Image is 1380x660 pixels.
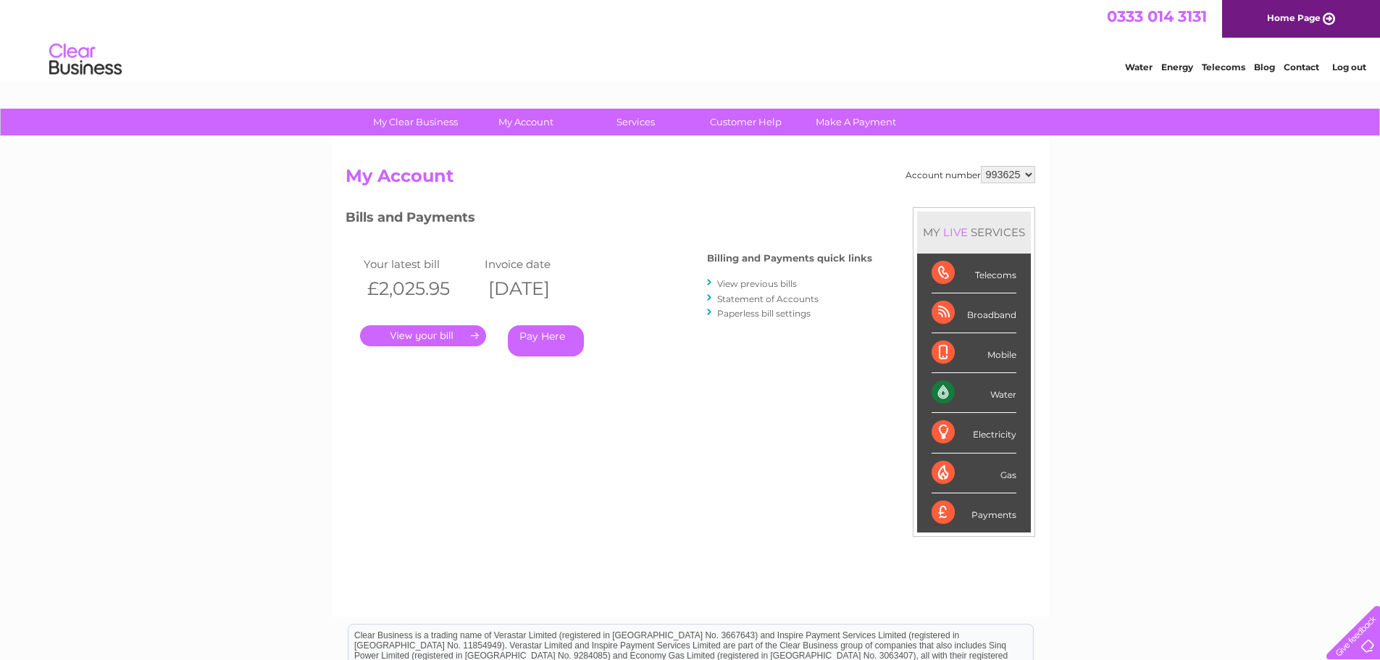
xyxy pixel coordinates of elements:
[1202,62,1245,72] a: Telecoms
[481,254,603,274] td: Invoice date
[1125,62,1153,72] a: Water
[906,166,1035,183] div: Account number
[940,225,971,239] div: LIVE
[360,325,486,346] a: .
[360,254,482,274] td: Your latest bill
[348,8,1033,70] div: Clear Business is a trading name of Verastar Limited (registered in [GEOGRAPHIC_DATA] No. 3667643...
[1161,62,1193,72] a: Energy
[356,109,475,135] a: My Clear Business
[1254,62,1275,72] a: Blog
[49,38,122,82] img: logo.png
[917,212,1031,253] div: MY SERVICES
[717,293,819,304] a: Statement of Accounts
[796,109,916,135] a: Make A Payment
[932,454,1016,493] div: Gas
[360,274,482,304] th: £2,025.95
[508,325,584,356] a: Pay Here
[932,413,1016,453] div: Electricity
[686,109,806,135] a: Customer Help
[932,254,1016,293] div: Telecoms
[717,308,811,319] a: Paperless bill settings
[707,253,872,264] h4: Billing and Payments quick links
[717,278,797,289] a: View previous bills
[932,333,1016,373] div: Mobile
[346,207,872,233] h3: Bills and Payments
[932,493,1016,532] div: Payments
[1332,62,1366,72] a: Log out
[1284,62,1319,72] a: Contact
[1107,7,1207,25] a: 0333 014 3131
[346,166,1035,193] h2: My Account
[576,109,695,135] a: Services
[932,373,1016,413] div: Water
[932,293,1016,333] div: Broadband
[466,109,585,135] a: My Account
[481,274,603,304] th: [DATE]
